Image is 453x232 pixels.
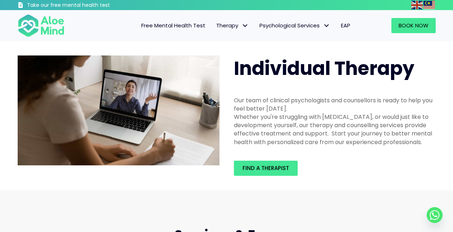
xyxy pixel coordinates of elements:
[27,2,148,9] h3: Take our free mental health test
[234,96,436,113] div: Our team of clinical psychologists and counsellors is ready to help you feel better [DATE].
[336,18,356,33] a: EAP
[18,14,65,37] img: Aloe mind Logo
[136,18,211,33] a: Free Mental Health Test
[321,21,332,31] span: Psychological Services: submenu
[411,1,423,9] img: en
[399,22,428,29] span: Book Now
[18,2,148,10] a: Take our free mental health test
[427,207,443,223] a: Whatsapp
[259,22,330,29] span: Psychological Services
[234,161,298,176] a: Find a therapist
[411,1,423,9] a: English
[254,18,336,33] a: Psychological ServicesPsychological Services: submenu
[234,55,414,81] span: Individual Therapy
[391,18,436,33] a: Book Now
[141,22,205,29] span: Free Mental Health Test
[341,22,350,29] span: EAP
[243,164,289,172] span: Find a therapist
[423,1,436,9] a: Malay
[211,18,254,33] a: TherapyTherapy: submenu
[74,18,356,33] nav: Menu
[216,22,249,29] span: Therapy
[234,113,436,146] div: Whether you're struggling with [MEDICAL_DATA], or would just like to development yourself, our th...
[240,21,250,31] span: Therapy: submenu
[18,55,219,166] img: Therapy online individual
[423,1,435,9] img: ms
